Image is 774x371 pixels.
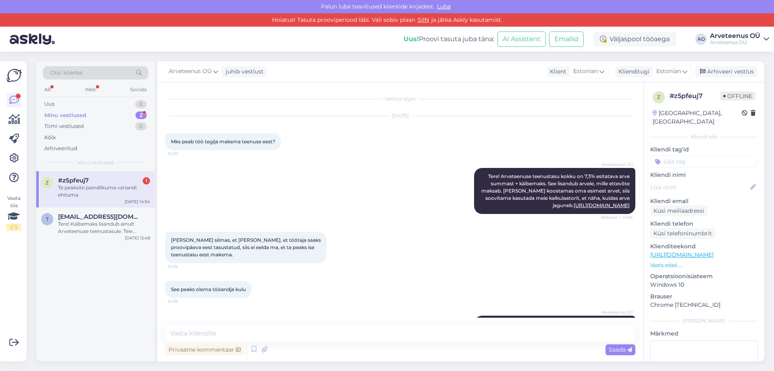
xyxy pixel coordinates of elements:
[6,68,22,83] img: Askly Logo
[83,84,98,95] div: Web
[602,161,633,168] span: Arveteenus OÜ
[58,220,150,235] div: Tere! Käibemaks lisandub ainult Arveteenuse teenustasule. Teie töötasuosale käibemaks ei lisandu....
[435,3,453,10] span: Luba
[650,262,758,269] p: Vaata edasi ...
[650,133,758,140] div: Kliendi info
[650,301,758,309] p: Chrome [TECHNICAL_ID]
[650,317,758,325] div: [PERSON_NAME]
[168,298,198,304] span: 14:36
[171,138,275,145] span: Mks peab töö tegija maksma teenuse eest?
[168,264,198,270] span: 14:36
[650,145,758,154] p: Kliendi tag'id
[125,235,150,241] div: [DATE] 12:48
[404,34,494,44] div: Proovi tasuta juba täna:
[656,67,681,76] span: Estonian
[573,67,598,76] span: Estonian
[602,309,633,315] span: Arveteenus OÜ
[481,173,631,208] span: Tere! Arveteenuse teenustasu kokku on 7,3% esitatava arve summast + käibemaks. See lisandub arvel...
[77,159,114,166] span: Minu vestlused
[44,122,84,130] div: Tiimi vestlused
[46,180,49,186] span: z
[43,84,52,95] div: All
[44,111,86,119] div: Minu vestlused
[169,67,212,76] span: Arveteenus OÜ
[223,67,264,76] div: juhib vestlust
[650,220,758,228] p: Kliendi telefon
[650,155,758,168] input: Lisa tag
[171,286,246,292] span: See peaks olema tööandja kulu
[651,183,749,192] input: Lisa nimi
[135,122,147,130] div: 0
[615,67,649,76] div: Klienditugi
[168,151,198,157] span: 14:30
[650,242,758,251] p: Klienditeekond
[695,66,757,77] div: Arhiveeri vestlus
[135,100,147,108] div: 0
[547,67,566,76] div: Klient
[650,281,758,289] p: Windows 10
[650,171,758,179] p: Kliendi nimi
[165,95,635,103] div: Vestlus algas
[46,216,49,222] span: t
[593,32,676,46] div: Väljaspool tööaega
[143,177,150,184] div: 1
[670,91,720,101] div: # z5pfeuj7
[710,39,760,46] div: Arveteenus OÜ
[415,16,431,23] a: SIIN
[650,228,715,239] div: Küsi telefoninumbrit
[58,213,142,220] span: turuaivo@gmail.com
[44,134,56,142] div: Kõik
[125,199,150,205] div: [DATE] 14:34
[6,224,21,231] div: 1 / 3
[44,145,77,153] div: Arhiveeritud
[601,214,633,220] span: Nähtud ✓ 14:34
[650,292,758,301] p: Brauser
[574,202,630,208] a: [URL][DOMAIN_NAME]
[650,197,758,205] p: Kliendi email
[6,195,21,231] div: Vaata siia
[404,35,419,43] b: Uus!
[609,346,632,353] span: Saada
[710,33,769,46] a: Arveteenus OÜArveteenus OÜ
[650,329,758,338] p: Märkmed
[650,272,758,281] p: Operatsioonisüsteem
[50,69,82,77] span: Otsi kliente
[58,184,150,199] div: Te peaksite paindlikuma variandi ehitama
[497,31,546,47] button: AI Assistent
[165,112,635,119] div: [DATE]
[165,344,244,355] div: Privaatne kommentaar
[720,92,755,101] span: Offline
[549,31,584,47] button: Emailid
[44,100,54,108] div: Uus
[710,33,760,39] div: Arveteenus OÜ
[653,109,742,126] div: [GEOGRAPHIC_DATA], [GEOGRAPHIC_DATA]
[171,237,322,258] span: [PERSON_NAME] silmas, et [PERSON_NAME], et töötaja saaks proovipäeva eest tasustatud, siis ei eel...
[650,205,707,216] div: Küsi meiliaadressi
[135,111,147,119] div: 2
[650,251,714,258] a: [URL][DOMAIN_NAME]
[695,34,707,45] div: AO
[58,177,89,184] span: #z5pfeuj7
[657,94,660,100] span: z
[129,84,148,95] div: Socials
